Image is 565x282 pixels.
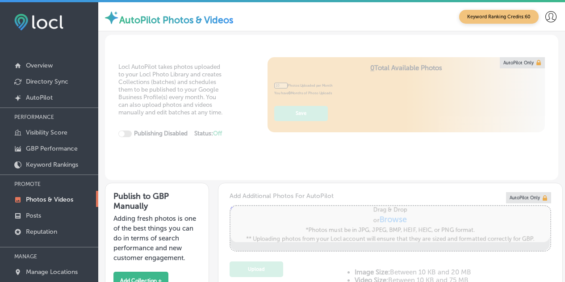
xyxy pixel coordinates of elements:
p: Reputation [26,228,57,236]
label: AutoPilot Photos & Videos [119,14,233,25]
p: Overview [26,62,53,69]
p: Visibility Score [26,129,67,136]
p: Photos & Videos [26,196,73,203]
p: Manage Locations [26,268,78,276]
img: fda3e92497d09a02dc62c9cd864e3231.png [14,14,63,30]
p: Adding fresh photos is one of the best things you can do in terms of search performance and new c... [113,214,201,263]
p: GBP Performance [26,145,78,152]
p: Keyword Rankings [26,161,78,168]
img: autopilot-icon [104,10,119,25]
h3: Publish to GBP Manually [113,191,201,211]
p: Directory Sync [26,78,68,85]
span: Keyword Ranking Credits: 60 [459,10,539,24]
p: AutoPilot [26,94,53,101]
p: Posts [26,212,41,219]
